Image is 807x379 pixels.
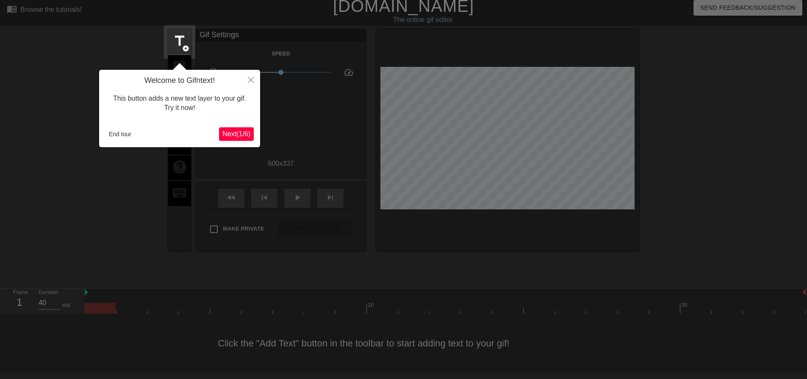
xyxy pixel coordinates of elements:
button: Close [241,70,260,89]
span: Next ( 1 / 6 ) [222,130,250,137]
button: End tour [105,128,135,140]
button: Next [219,127,254,141]
h4: Welcome to Gifntext! [105,76,254,85]
div: This button adds a new text layer to your gif. Try it now! [105,85,254,121]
